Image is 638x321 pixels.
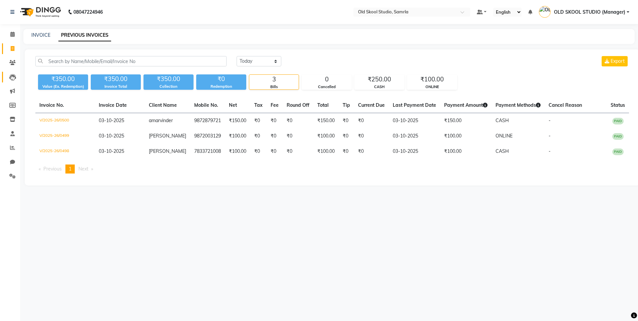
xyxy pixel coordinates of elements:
[254,102,263,108] span: Tax
[35,56,227,66] input: Search by Name/Mobile/Email/Invoice No
[358,102,385,108] span: Current Due
[35,144,95,159] td: V/2025-26/0498
[612,133,624,140] span: PAID
[283,128,313,144] td: ₹0
[250,113,267,129] td: ₹0
[91,84,141,89] div: Invoice Total
[225,144,250,159] td: ₹100.00
[496,133,513,139] span: ONLINE
[229,102,237,108] span: Net
[149,102,177,108] span: Client Name
[354,113,389,129] td: ₹0
[91,74,141,84] div: ₹350.00
[444,102,488,108] span: Payment Amount
[99,148,124,154] span: 03-10-2025
[250,144,267,159] td: ₹0
[225,128,250,144] td: ₹100.00
[549,102,582,108] span: Cancel Reason
[440,144,492,159] td: ₹100.00
[43,166,62,172] span: Previous
[78,166,88,172] span: Next
[271,102,279,108] span: Fee
[496,117,509,123] span: CASH
[38,84,88,89] div: Value (Ex. Redemption)
[99,117,124,123] span: 03-10-2025
[354,144,389,159] td: ₹0
[35,128,95,144] td: V/2025-26/0499
[287,102,309,108] span: Round Off
[302,75,351,84] div: 0
[317,102,329,108] span: Total
[389,128,440,144] td: 03-10-2025
[267,113,283,129] td: ₹0
[407,75,457,84] div: ₹100.00
[190,113,225,129] td: 9872879721
[539,6,551,18] img: OLD SKOOL STUDIO (Manager)
[339,113,354,129] td: ₹0
[249,75,299,84] div: 3
[196,74,246,84] div: ₹0
[440,113,492,129] td: ₹150.00
[17,3,63,21] img: logo
[496,102,541,108] span: Payment Methods
[31,32,50,38] a: INVOICE
[611,58,625,64] span: Export
[549,117,551,123] span: -
[73,3,103,21] b: 08047224946
[549,133,551,139] span: -
[407,84,457,90] div: ONLINE
[143,84,194,89] div: Collection
[99,133,124,139] span: 03-10-2025
[149,133,186,139] span: [PERSON_NAME]
[313,128,339,144] td: ₹100.00
[612,118,624,124] span: PAID
[389,144,440,159] td: 03-10-2025
[602,56,628,66] button: Export
[440,128,492,144] td: ₹100.00
[35,165,629,174] nav: Pagination
[58,29,111,41] a: PREVIOUS INVOICES
[313,113,339,129] td: ₹150.00
[283,113,313,129] td: ₹0
[389,113,440,129] td: 03-10-2025
[249,84,299,90] div: Bills
[69,166,71,172] span: 1
[143,74,194,84] div: ₹350.00
[267,144,283,159] td: ₹0
[611,102,625,108] span: Status
[283,144,313,159] td: ₹0
[149,117,173,123] span: amarvinder
[35,113,95,129] td: V/2025-26/0500
[302,84,351,90] div: Cancelled
[194,102,218,108] span: Mobile No.
[549,148,551,154] span: -
[250,128,267,144] td: ₹0
[190,128,225,144] td: 9872003129
[225,113,250,129] td: ₹150.00
[339,128,354,144] td: ₹0
[149,148,186,154] span: [PERSON_NAME]
[393,102,436,108] span: Last Payment Date
[496,148,509,154] span: CASH
[38,74,88,84] div: ₹350.00
[313,144,339,159] td: ₹100.00
[196,84,246,89] div: Redemption
[267,128,283,144] td: ₹0
[39,102,64,108] span: Invoice No.
[354,128,389,144] td: ₹0
[190,144,225,159] td: 7833721008
[355,75,404,84] div: ₹250.00
[343,102,350,108] span: Tip
[99,102,127,108] span: Invoice Date
[554,9,625,16] span: OLD SKOOL STUDIO (Manager)
[355,84,404,90] div: CASH
[612,148,624,155] span: PAID
[339,144,354,159] td: ₹0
